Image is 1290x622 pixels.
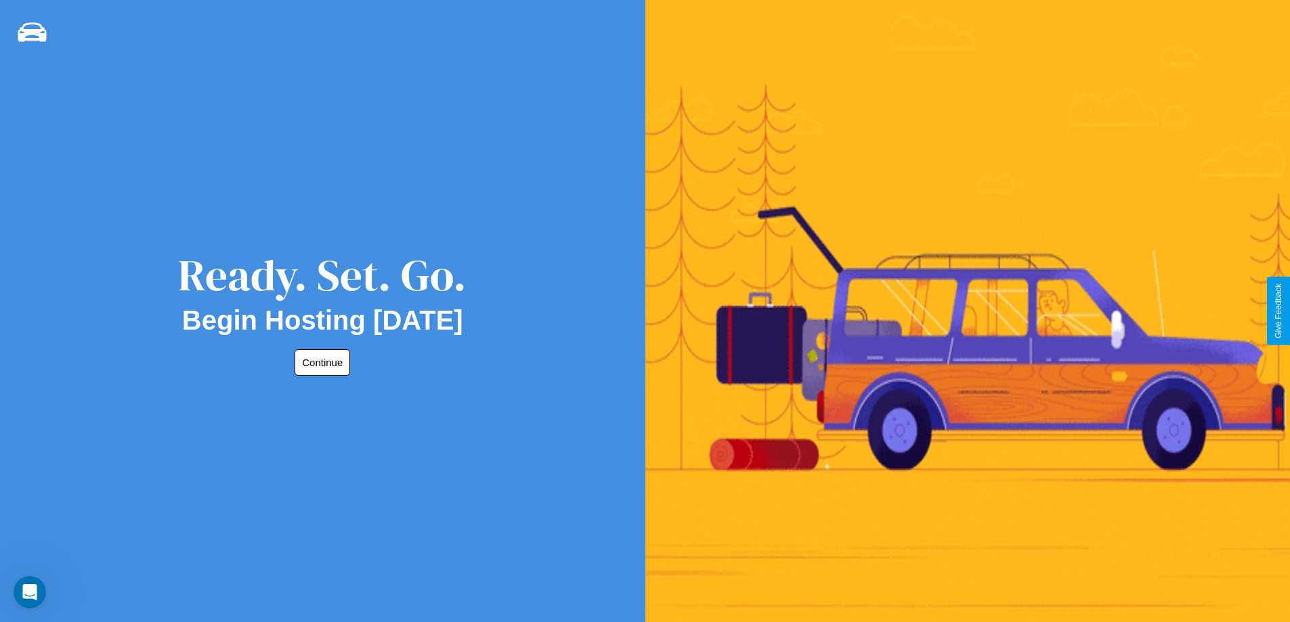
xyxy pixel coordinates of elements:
[14,576,46,608] iframe: Intercom live chat
[182,305,463,336] h2: Begin Hosting [DATE]
[1274,284,1283,338] div: Give Feedback
[178,245,467,305] div: Ready. Set. Go.
[295,349,350,376] button: Continue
